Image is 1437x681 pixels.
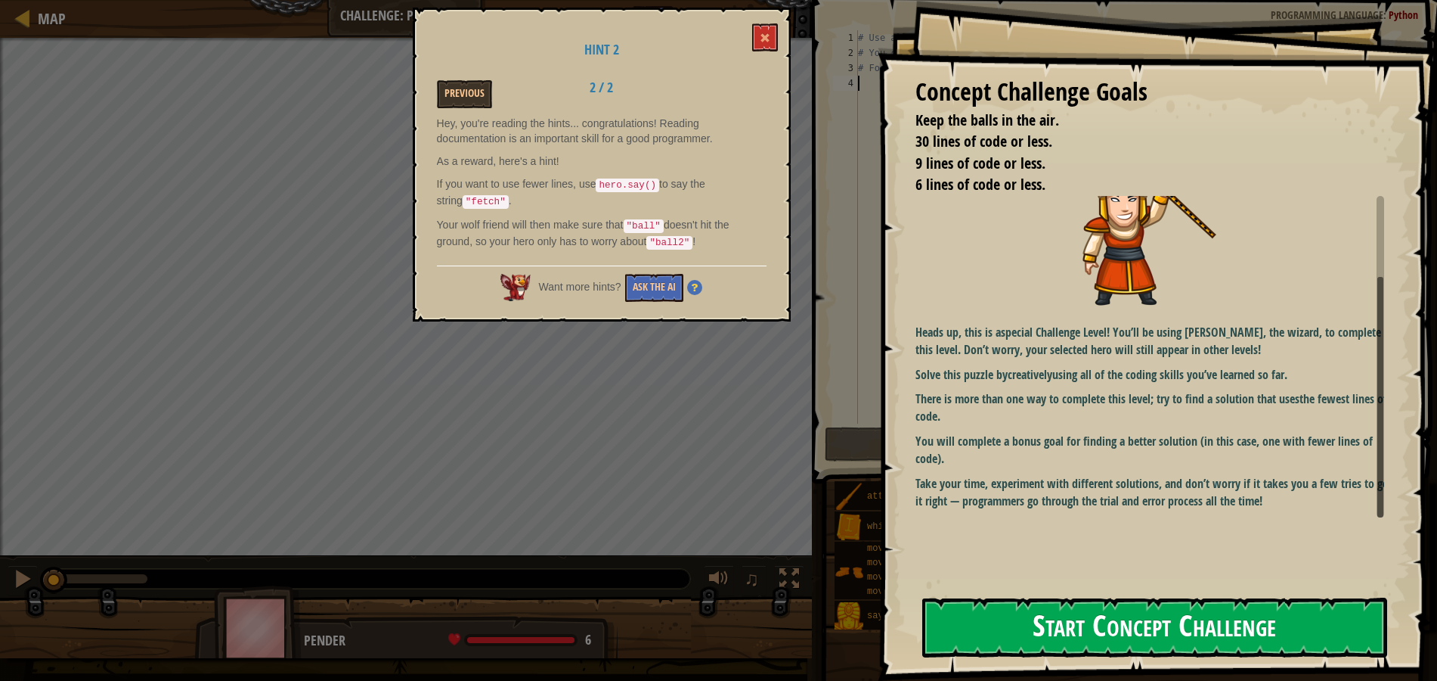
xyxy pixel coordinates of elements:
[437,217,767,250] p: Your wolf friend will then make sure that doesn't hit the ground, so your hero only has to worry ...
[214,586,302,670] img: thang_avatar_frame.png
[1008,366,1052,383] strong: creatively
[624,219,664,233] code: "ball"
[742,565,767,596] button: ♫
[835,483,863,512] img: portrait.png
[584,40,619,59] span: Hint 2
[897,174,1381,196] li: 6 lines of code or less.
[585,630,591,649] span: 6
[915,153,1045,173] span: 9 lines of code or less.
[915,366,1396,384] p: Solve this puzzle by using all of the coding skills you’ve learned so far.
[774,565,804,596] button: Toggle fullscreen
[554,80,649,95] h2: 2 / 2
[915,75,1385,110] div: Concept Challenge Goals
[867,558,949,568] span: moveLeft(steps)
[897,131,1381,153] li: 30 lines of code or less.
[437,80,492,108] button: Previous
[922,598,1388,658] button: Start Concept Challenge
[538,281,621,293] span: Want more hints?
[463,195,509,209] code: "fetch"
[897,110,1381,132] li: Keep the balls in the air.
[745,567,760,590] span: ♫
[437,154,767,169] p: As a reward, here's a hint!
[625,274,683,302] button: Ask the AI
[500,274,531,301] img: AI
[437,176,767,210] p: If you want to use fewer lines, use to say the string .
[915,390,1387,424] strong: the fewest lines of code.
[915,475,1396,510] p: Take your time, experiment with different solutions, and don’t worry if it takes you a few tries ...
[596,179,659,192] code: hero.say()
[835,558,863,586] img: portrait.png
[825,427,1414,462] button: Run ⇧↵
[915,174,1045,194] span: 6 lines of code or less.
[835,602,863,631] img: portrait.png
[867,572,954,583] span: moveRight(steps)
[915,390,1396,425] p: There is more than one way to complete this level; try to find a solution that uses
[1001,324,1107,340] strong: special Challenge Level
[833,76,858,91] div: 4
[915,433,1396,468] p: You will complete a bonus goal for finding a better solution (in this case, one with fewer lines ...
[30,8,66,29] a: Map
[915,131,1052,151] span: 30 lines of code or less.
[915,110,1059,130] span: Keep the balls in the air.
[867,611,932,621] span: say(message)
[437,116,767,146] p: Hey, you're reading the hints... congratulations! Reading documentation is an important skill for...
[835,513,863,542] img: portrait.png
[833,45,858,61] div: 2
[867,586,938,597] span: moveUp(steps)
[915,324,1396,359] p: Heads up, this is a ! You’ll be using [PERSON_NAME], the wizard, to complete this level. Don’t wo...
[680,6,785,42] button: Game Menu
[867,521,949,532] span: while-true loop
[687,280,702,295] img: Hint
[704,565,734,596] button: Adjust volume
[304,631,602,651] div: Pender
[646,236,692,250] code: "ball2"
[8,565,38,596] button: Ctrl + P: Pause
[833,61,858,76] div: 3
[833,30,858,45] div: 1
[38,8,66,29] span: Map
[867,491,943,502] span: attack(target)
[897,153,1381,175] li: 9 lines of code or less.
[867,543,949,554] span: moveDown(steps)
[448,633,591,647] div: health: 6 / 6
[915,127,1331,316] img: Pender pose pongpong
